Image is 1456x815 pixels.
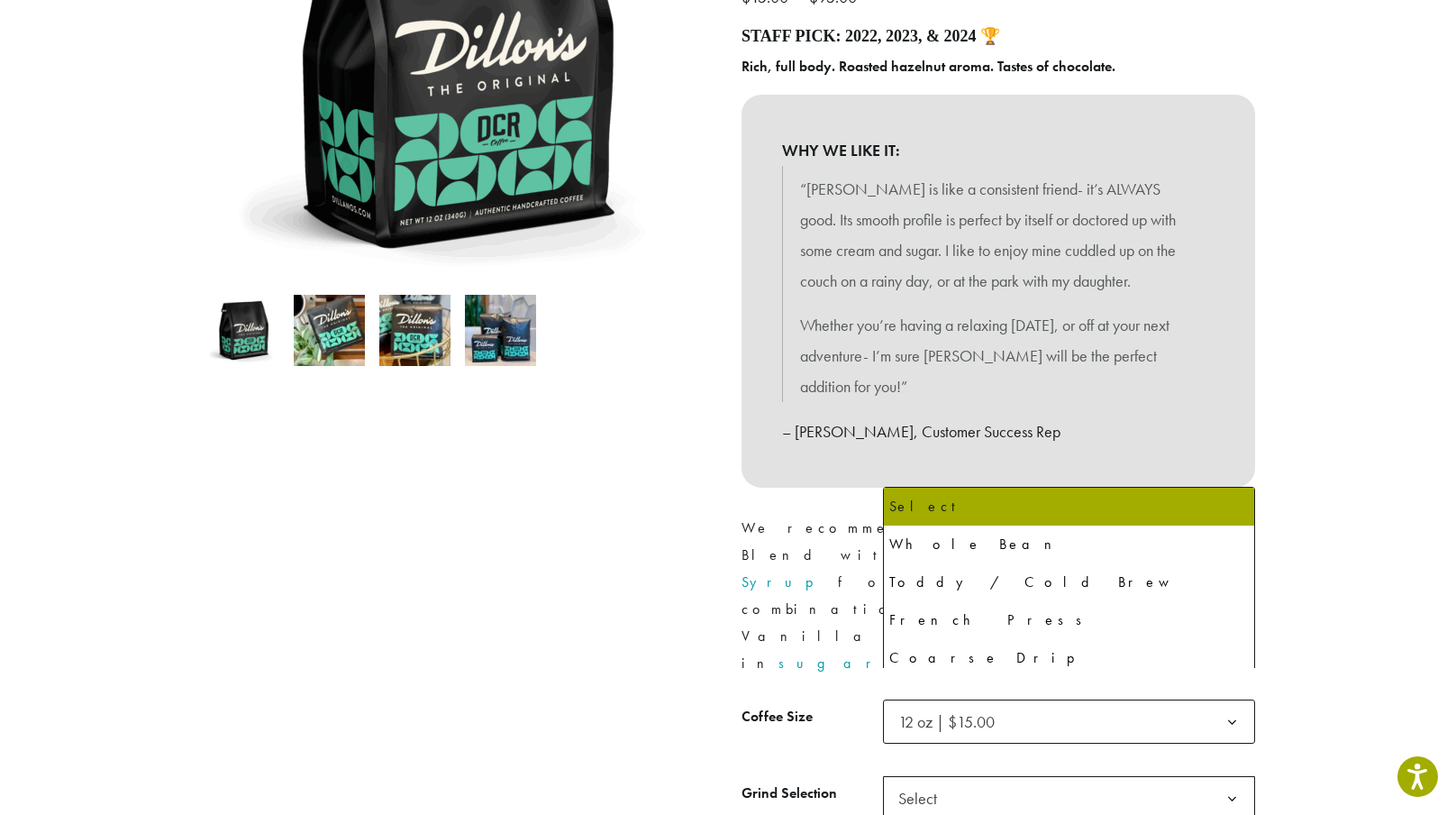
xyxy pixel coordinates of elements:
[889,569,1249,596] div: Toddy / Cold Brew
[742,545,1224,591] a: Barista 22 Vanilla Syrup
[742,704,883,730] label: Coffee Size
[742,515,1255,677] p: We recommend pairing Dillons Blend with for a dynamite flavor combination. Barista 22 Vanilla is ...
[208,295,279,366] img: Dillons
[742,27,1255,47] h4: Staff Pick: 2022, 2023, & 2024 🏆
[782,135,1215,166] b: WHY WE LIKE IT:
[800,174,1197,296] p: “[PERSON_NAME] is like a consistent friend- it’s ALWAYS good. Its smooth profile is perfect by it...
[889,531,1249,558] div: Whole Bean
[898,711,995,732] span: 12 oz | $15.00
[294,295,365,366] img: Dillons - Image 2
[379,295,450,366] img: Dillons - Image 3
[883,700,1255,744] span: 12 oz | $15.00
[742,57,1115,76] b: Rich, full body. Roasted hazelnut aroma. Tastes of chocolate.
[889,645,1249,672] div: Coarse Drip
[891,704,1013,739] span: 12 oz | $15.00
[782,417,1215,447] p: – [PERSON_NAME], Customer Success Rep
[778,654,984,673] a: sugar-free
[884,488,1254,526] li: Select
[800,310,1197,401] p: Whether you’re having a relaxing [DATE], or off at your next adventure- I’m sure [PERSON_NAME] wi...
[742,781,883,807] label: Grind Selection
[465,295,536,366] img: Dillons - Image 4
[889,607,1249,634] div: French Press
